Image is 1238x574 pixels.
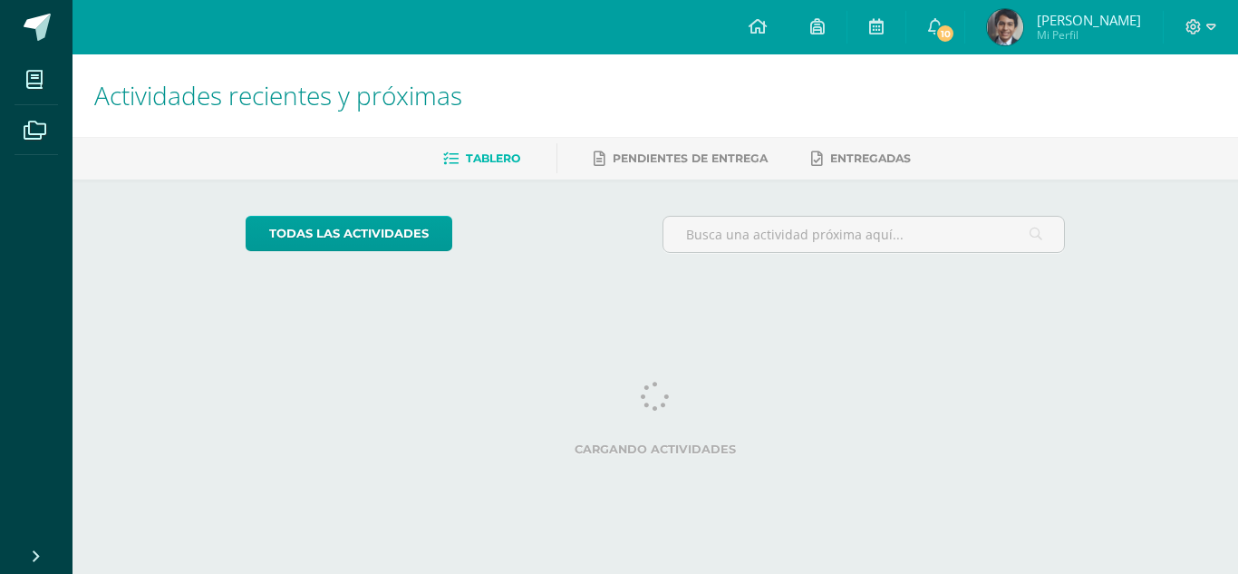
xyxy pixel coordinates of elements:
[613,151,768,165] span: Pendientes de entrega
[1037,27,1141,43] span: Mi Perfil
[466,151,520,165] span: Tablero
[94,78,462,112] span: Actividades recientes y próximas
[830,151,911,165] span: Entregadas
[246,443,1066,456] label: Cargando actividades
[1037,11,1141,29] span: [PERSON_NAME]
[443,144,520,173] a: Tablero
[811,144,911,173] a: Entregadas
[987,9,1023,45] img: cb0c5febe7c9ab540de0185df7840633.png
[594,144,768,173] a: Pendientes de entrega
[246,216,452,251] a: todas las Actividades
[935,24,955,44] span: 10
[663,217,1065,252] input: Busca una actividad próxima aquí...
